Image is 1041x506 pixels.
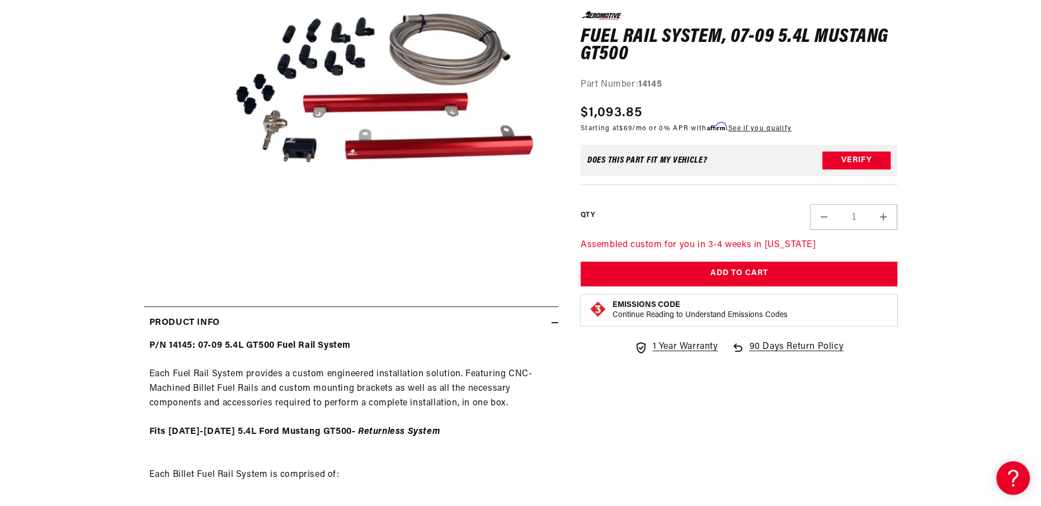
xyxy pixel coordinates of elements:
[581,103,643,123] span: $1,093.85
[749,340,844,366] span: 90 Days Return Policy
[707,122,727,131] span: Affirm
[822,152,891,169] button: Verify
[581,28,898,63] h1: Fuel Rail System, 07-09 5.4L Mustang GT500
[634,340,718,354] a: 1 Year Warranty
[613,301,680,309] strong: Emissions Code
[589,300,607,318] img: Emissions code
[652,340,718,354] span: 1 Year Warranty
[149,427,352,436] strong: Fits [DATE]-[DATE] 5.4L Ford Mustang GT500
[581,261,898,286] button: Add to Cart
[638,79,662,88] strong: 14145
[613,310,788,320] p: Continue Reading to Understand Emissions Codes
[587,156,708,165] div: Does This part fit My vehicle?
[144,307,558,339] summary: Product Info
[728,125,792,132] a: See if you qualify - Learn more about Affirm Financing (opens in modal)
[149,341,351,350] strong: P/N 14145: 07-09 5.4L GT500 Fuel Rail System
[149,316,220,330] h2: Product Info
[581,123,792,134] p: Starting at /mo or 0% APR with .
[581,210,595,220] label: QTY
[352,427,440,436] strong: - Returnless System
[619,125,632,132] span: $69
[613,300,788,320] button: Emissions CodeContinue Reading to Understand Emissions Codes
[731,340,844,366] a: 90 Days Return Policy
[581,238,898,253] p: Assembled custom for you in 3-4 weeks in [US_STATE]
[581,77,898,92] div: Part Number:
